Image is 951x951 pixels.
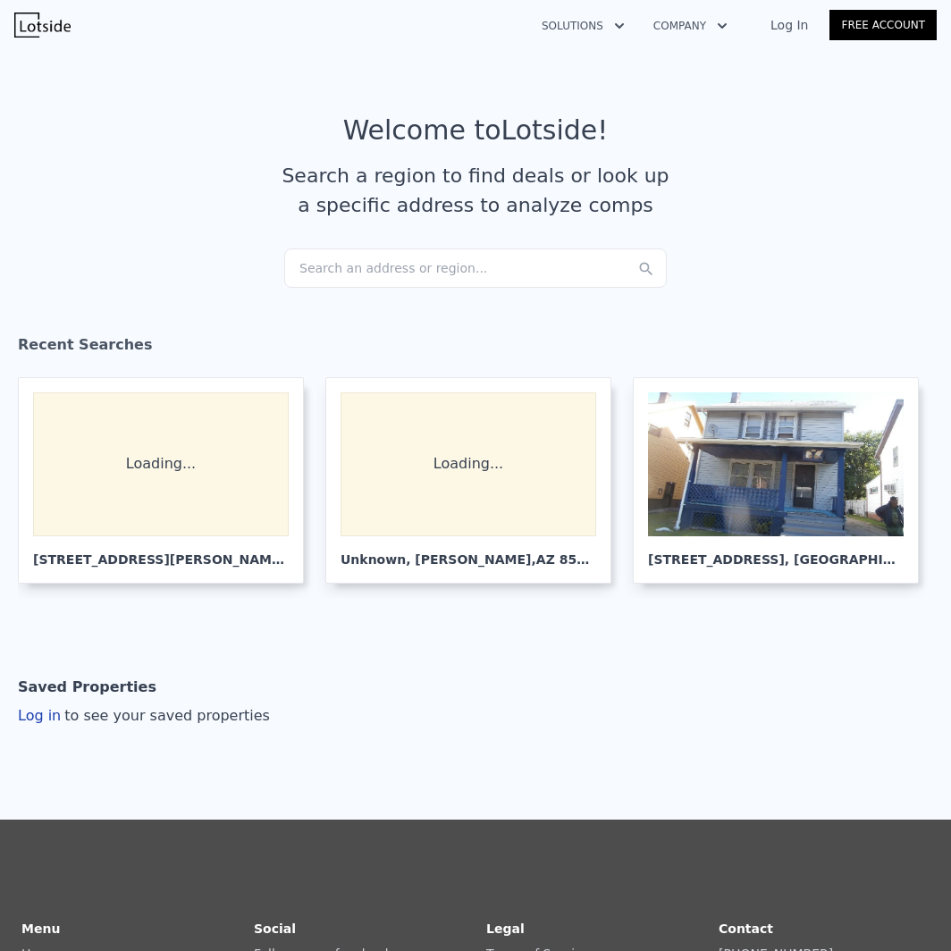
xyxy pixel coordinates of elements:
div: Unknown , [PERSON_NAME] [341,536,596,568]
img: Lotside [14,13,71,38]
strong: Social [254,922,296,936]
div: [STREET_ADDRESS] , [GEOGRAPHIC_DATA] [648,536,904,568]
strong: Menu [21,922,60,936]
span: , AZ 85295 [532,552,603,567]
div: Search a region to find deals or look up a specific address to analyze comps [275,161,676,220]
div: Search an address or region... [284,248,667,288]
div: [STREET_ADDRESS][PERSON_NAME] , [GEOGRAPHIC_DATA] [33,536,289,568]
a: [STREET_ADDRESS], [GEOGRAPHIC_DATA] [633,377,933,584]
div: Welcome to Lotside ! [343,114,609,147]
strong: Contact [719,922,773,936]
a: Log In [749,16,829,34]
a: Free Account [829,10,937,40]
div: Loading... [341,392,596,536]
div: Saved Properties [18,669,156,705]
button: Solutions [527,10,639,42]
strong: Legal [486,922,525,936]
div: Log in [18,705,270,727]
div: Loading... [33,392,289,536]
button: Company [639,10,742,42]
a: Loading... [STREET_ADDRESS][PERSON_NAME], [GEOGRAPHIC_DATA] [18,377,318,584]
div: Recent Searches [18,320,933,377]
a: Loading... Unknown, [PERSON_NAME],AZ 85295 [325,377,626,584]
span: to see your saved properties [61,707,270,724]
